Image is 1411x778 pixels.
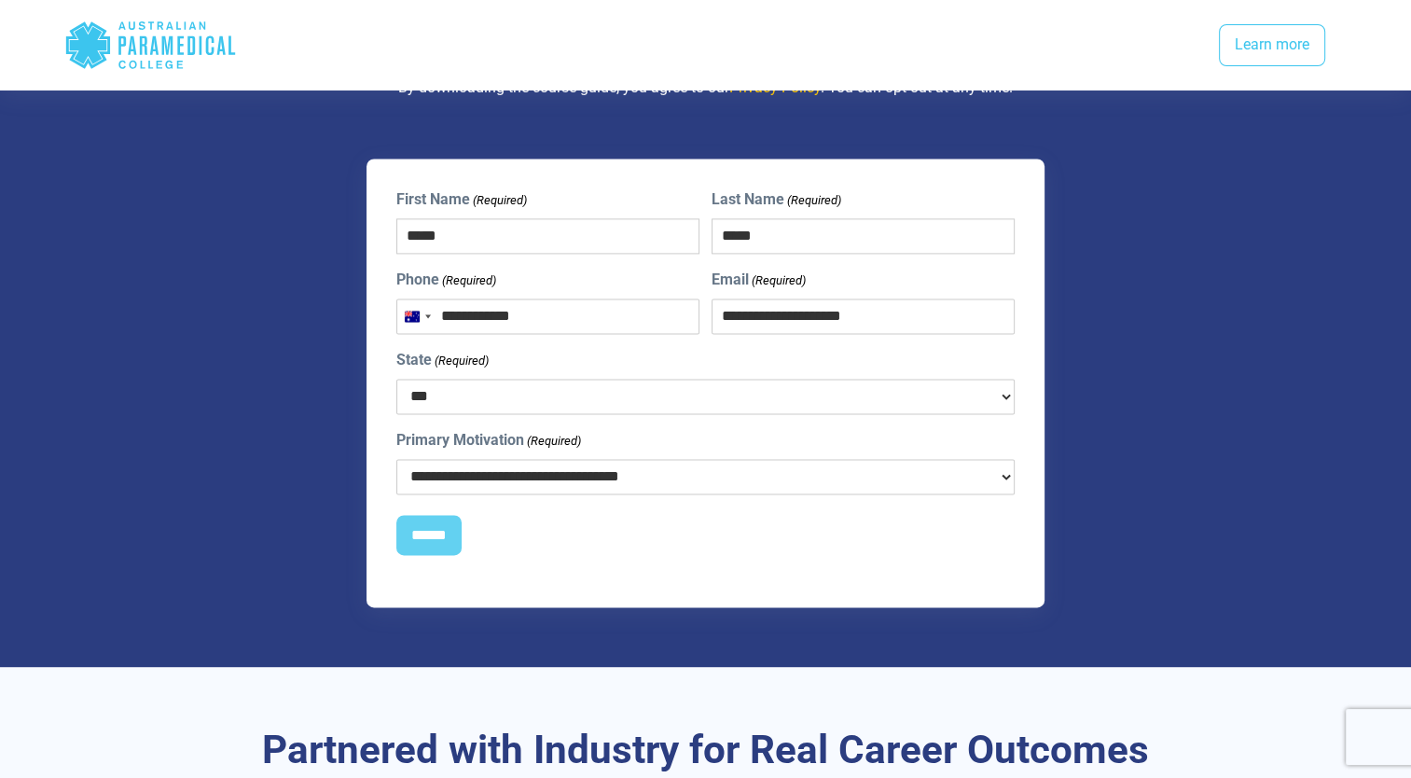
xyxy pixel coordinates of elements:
span: (Required) [433,352,489,370]
label: Last Name [712,188,841,211]
span: (Required) [786,191,842,210]
a: Privacy Policy [729,78,821,96]
label: Email [712,269,806,291]
label: First Name [396,188,527,211]
span: (Required) [440,271,496,290]
h3: Partnered with Industry for Real Career Outcomes [160,727,1252,774]
span: (Required) [751,271,807,290]
label: Primary Motivation [396,429,581,452]
div: Australian Paramedical College [64,15,237,76]
a: Learn more [1219,24,1325,67]
label: Phone [396,269,496,291]
span: (Required) [525,432,581,451]
label: State [396,349,489,371]
button: Selected country [397,299,436,333]
span: (Required) [471,191,527,210]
